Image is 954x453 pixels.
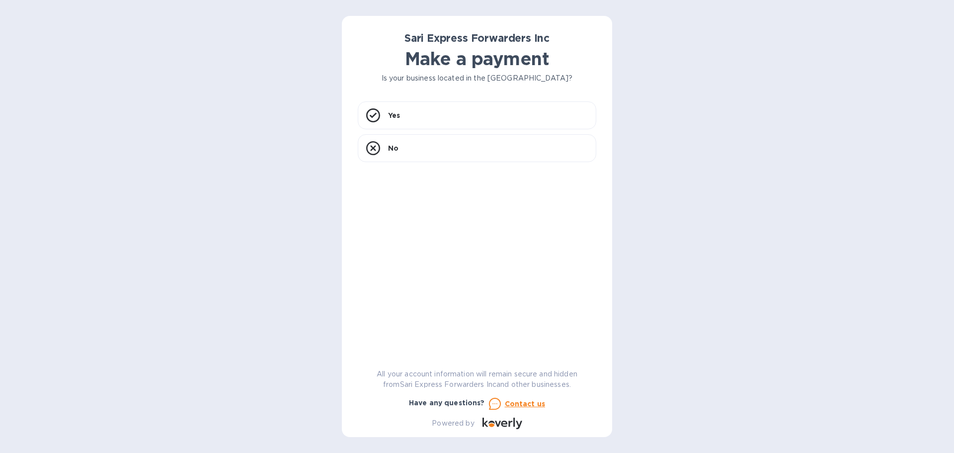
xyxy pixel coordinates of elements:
h1: Make a payment [358,48,596,69]
p: Powered by [432,418,474,429]
u: Contact us [505,400,546,408]
b: Have any questions? [409,399,485,407]
b: Sari Express Forwarders Inc [404,32,550,44]
p: Is your business located in the [GEOGRAPHIC_DATA]? [358,73,596,84]
p: No [388,143,398,153]
p: Yes [388,110,400,120]
p: All your account information will remain secure and hidden from Sari Express Forwarders Inc and o... [358,369,596,390]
